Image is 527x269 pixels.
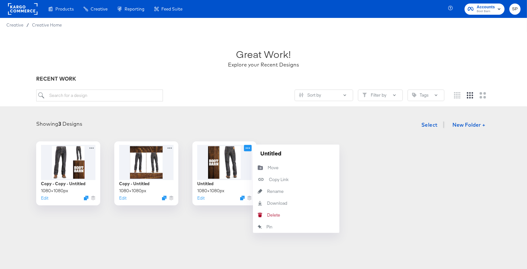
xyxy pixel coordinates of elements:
[408,90,444,101] button: TagTags
[477,9,495,14] span: Boot Barn
[362,93,367,97] svg: Filter
[91,6,108,12] span: Creative
[32,22,62,28] a: Creative Home
[197,188,224,194] div: 1080 × 1080 px
[36,120,82,128] div: Showing Designs
[253,197,339,209] a: Download
[465,4,505,15] button: AccountsBoot Barn
[477,4,495,11] span: Accounts
[114,141,178,205] div: Copy - Untitled1080×1080pxEditDuplicate
[253,165,268,170] svg: Move to folder
[419,118,440,131] button: Select
[454,92,460,99] svg: Small grid
[253,209,339,221] button: Delete
[55,6,74,12] span: Products
[125,6,144,12] span: Reporting
[268,165,279,171] div: Move
[512,5,518,13] span: SP
[36,75,491,83] div: RECENT WORK
[41,195,48,201] button: Edit
[253,201,267,205] svg: Download
[197,195,205,201] button: Edit
[197,181,214,187] div: Untitled
[41,181,85,187] div: Copy - Copy - Untitled
[36,90,163,101] input: Search for a design
[253,213,267,217] svg: Delete
[269,177,288,183] div: Copy Link
[119,195,126,201] button: Edit
[267,188,284,194] div: Rename
[358,90,403,101] button: FilterFilter by
[253,189,267,194] svg: Rename
[119,188,146,194] div: 1080 × 1080 px
[6,22,23,28] span: Creative
[266,224,272,230] div: Pin
[480,92,486,99] svg: Large grid
[267,200,287,206] div: Download
[295,90,353,101] button: SlidersSort by
[509,4,521,15] button: SP
[412,93,417,97] svg: Tag
[299,93,304,97] svg: Sliders
[253,176,269,183] svg: Copy
[84,196,88,200] svg: Duplicate
[192,141,256,205] div: Untitled1080×1080pxEditDuplicate
[23,22,32,28] span: /
[447,119,491,131] button: New Folder +
[119,181,150,187] div: Copy - Untitled
[58,121,61,127] strong: 3
[236,47,291,61] div: Great Work!
[161,6,182,12] span: Feed Suite
[253,186,339,197] button: Rename
[467,92,473,99] svg: Medium grid
[41,188,68,194] div: 1080 × 1080 px
[228,61,299,68] div: Explore your Recent Designs
[267,212,280,218] div: Delete
[253,162,339,174] button: Move to folder
[36,141,100,205] div: Copy - Copy - Untitled1080×1080pxEditDuplicate
[240,196,245,200] svg: Duplicate
[421,120,438,129] span: Select
[162,196,166,200] svg: Duplicate
[253,174,339,186] button: Copy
